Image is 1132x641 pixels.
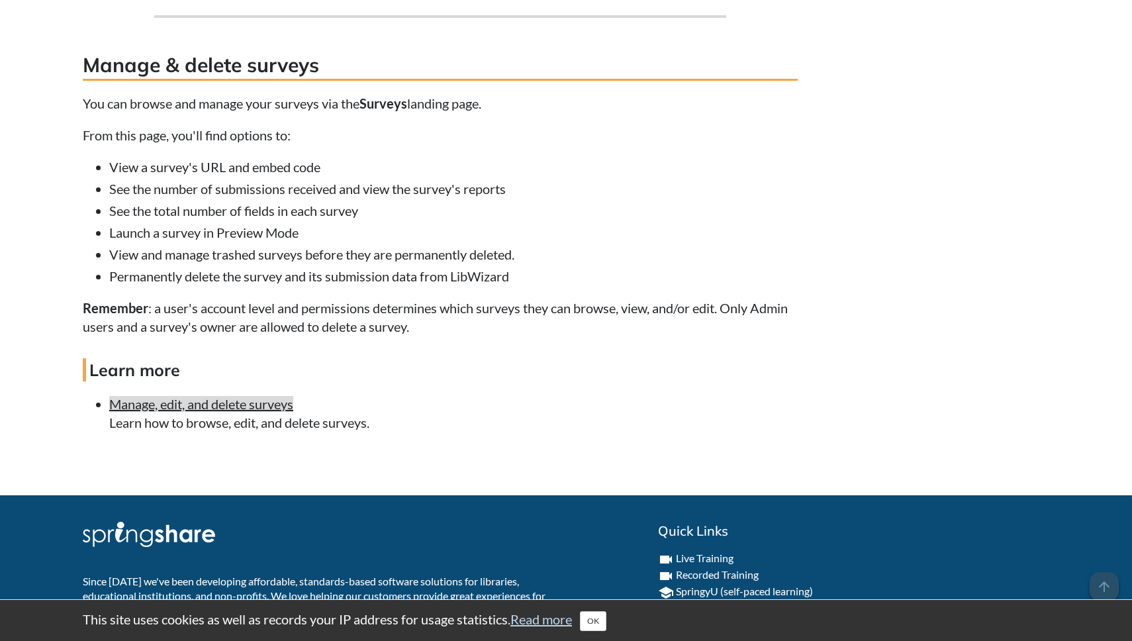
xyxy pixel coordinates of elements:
[83,522,215,547] img: Springshare
[580,611,606,631] button: Close
[109,396,293,412] a: Manage, edit, and delete surveys
[109,267,798,285] li: Permanently delete the survey and its submission data from LibWizard
[658,568,674,584] i: videocam
[83,299,798,336] p: : a user's account level and permissions determines which surveys they can browse, view, and/or e...
[83,94,798,113] p: You can browse and manage your surveys via the landing page.
[109,223,798,242] li: Launch a survey in Preview Mode
[510,611,572,627] a: Read more
[70,610,1062,631] div: This site uses cookies as well as records your IP address for usage statistics.
[83,51,798,81] h3: Manage & delete surveys
[1090,572,1119,601] span: arrow_upward
[658,522,1049,540] h2: Quick Links
[658,552,674,567] i: videocam
[676,568,759,581] a: Recorded Training
[83,358,798,381] h4: Learn more
[676,552,733,564] a: Live Training
[109,179,798,198] li: See the number of submissions received and view the survey's reports
[83,574,556,618] p: Since [DATE] we've been developing affordable, standards-based software solutions for libraries, ...
[658,585,674,601] i: school
[83,126,798,144] p: From this page, you'll find options to:
[1090,573,1119,589] a: arrow_upward
[109,395,798,432] li: Learn how to browse, edit, and delete surveys.
[83,300,148,316] strong: Remember
[109,245,798,264] li: View and manage trashed surveys before they are permanently deleted.
[109,201,798,220] li: See the total number of fields in each survey
[359,95,407,111] strong: Surveys
[676,585,813,597] a: SpringyU (self-paced learning)
[109,158,798,176] li: View a survey's URL and embed code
